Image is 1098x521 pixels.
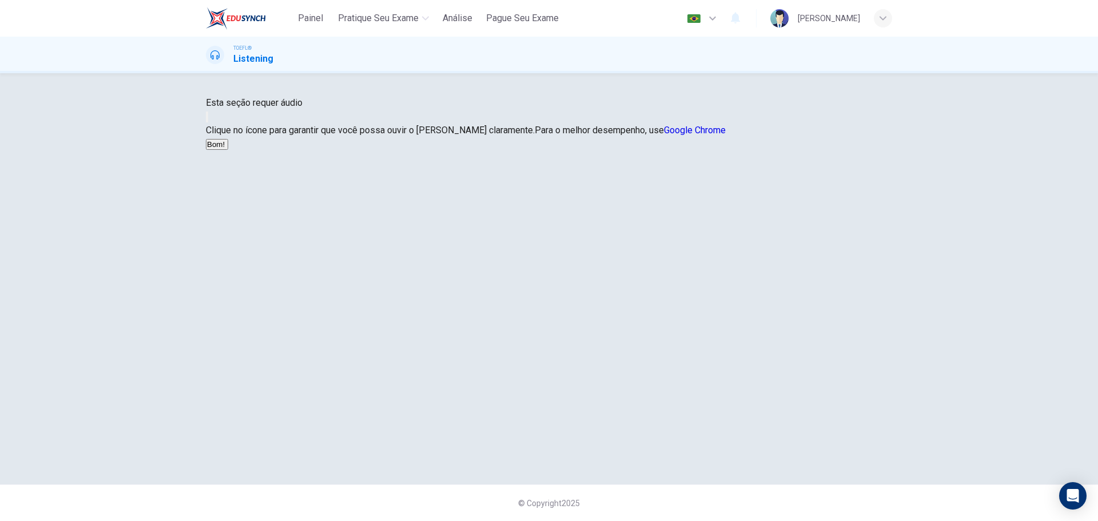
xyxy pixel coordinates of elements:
[338,11,419,25] span: Pratique seu exame
[333,8,433,29] button: Pratique seu exame
[535,125,726,136] span: Para o melhor desempenho, use
[664,125,726,136] a: Google Chrome
[206,7,292,30] a: EduSynch logo
[206,125,535,136] span: Clique no ícone para garantir que você possa ouvir o [PERSON_NAME] claramente.
[1059,482,1087,510] div: Open Intercom Messenger
[687,14,701,23] img: pt
[233,44,252,52] span: TOEFL®
[233,52,273,66] h1: Listening
[298,11,323,25] span: Painel
[206,7,266,30] img: EduSynch logo
[482,8,563,29] button: Pague Seu Exame
[206,97,303,108] span: Esta seção requer áudio
[206,139,228,150] button: Bom!
[518,499,580,508] span: © Copyright 2025
[443,11,472,25] span: Análise
[438,8,477,29] button: Análise
[798,11,860,25] div: [PERSON_NAME]
[770,9,789,27] img: Profile picture
[292,8,329,29] button: Painel
[486,11,559,25] span: Pague Seu Exame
